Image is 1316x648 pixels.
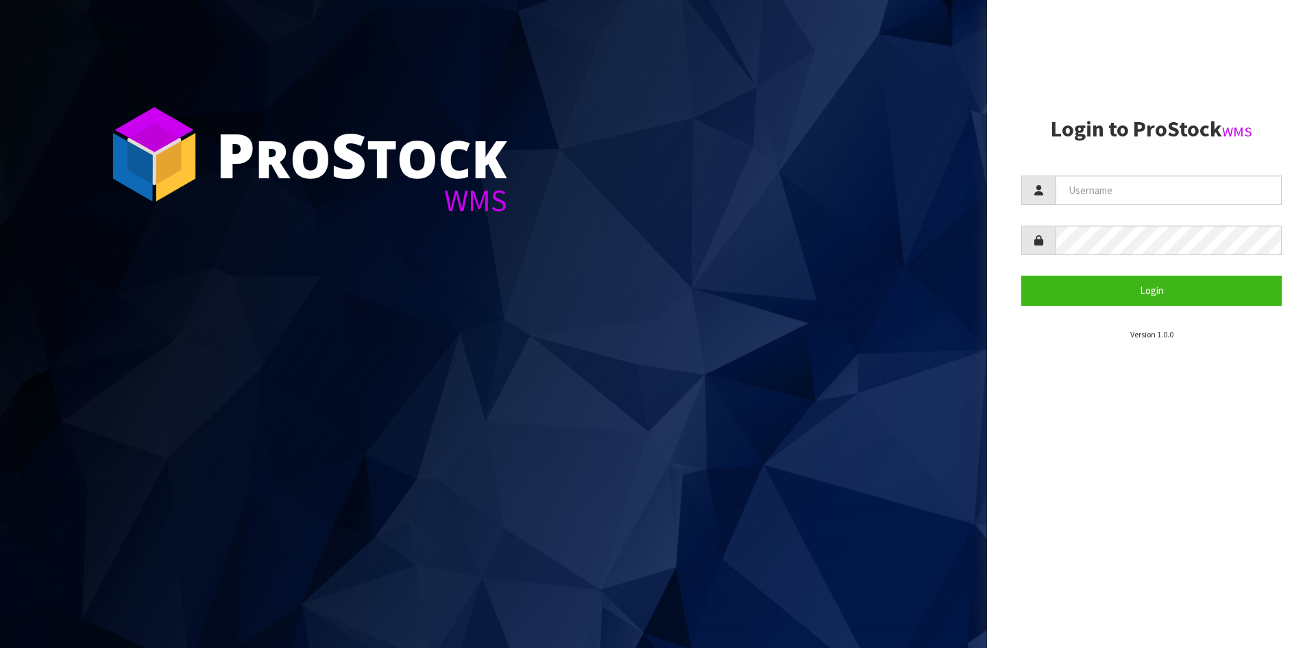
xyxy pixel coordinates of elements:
[1021,276,1282,305] button: Login
[1130,329,1173,339] small: Version 1.0.0
[103,103,206,206] img: ProStock Cube
[216,123,507,185] div: ro tock
[331,112,367,196] span: S
[1056,176,1282,205] input: Username
[216,185,507,216] div: WMS
[216,112,255,196] span: P
[1222,123,1252,141] small: WMS
[1021,117,1282,141] h2: Login to ProStock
